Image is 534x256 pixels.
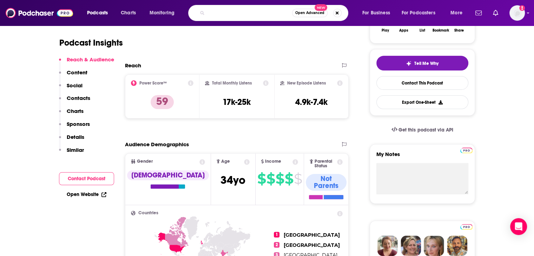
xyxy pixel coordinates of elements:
[87,8,108,18] span: Podcasts
[377,236,398,256] img: Sydney Profile
[306,174,347,191] div: Not Parents
[265,159,281,164] span: Income
[460,223,473,230] a: Pro website
[6,6,73,20] img: Podchaser - Follow, Share and Rate Podcasts
[59,95,90,108] button: Contacts
[195,5,355,21] div: Search podcasts, credits, & more...
[59,82,83,95] button: Social
[125,62,141,69] h2: Reach
[59,121,90,134] button: Sponsors
[398,127,453,133] span: Get this podcast via API
[59,147,84,160] button: Similar
[67,69,87,76] p: Content
[67,147,84,153] p: Similar
[315,4,327,11] span: New
[376,95,468,109] button: Export One-Sheet
[285,173,293,184] span: $
[212,81,252,86] h2: Total Monthly Listens
[460,147,473,153] a: Pro website
[67,121,90,127] p: Sponsors
[266,173,275,184] span: $
[315,159,336,168] span: Parental Status
[82,7,117,19] button: open menu
[376,56,468,70] button: tell me why sparkleTell Me Why
[295,11,324,15] span: Open Advanced
[510,218,527,235] div: Open Intercom Messenger
[432,28,449,33] div: Bookmark
[67,108,84,114] p: Charts
[460,148,473,153] img: Podchaser Pro
[151,95,174,109] p: 59
[138,211,158,215] span: Countries
[376,151,468,163] label: My Notes
[414,61,439,66] span: Tell Me Why
[274,242,279,248] span: 2
[59,38,123,48] h1: Podcast Insights
[116,7,140,19] a: Charts
[125,141,189,148] h2: Audience Demographics
[287,81,326,86] h2: New Episode Listens
[295,97,328,107] h3: 4.9k-7.4k
[67,56,114,63] p: Reach & Audience
[221,159,230,164] span: Age
[59,172,114,185] button: Contact Podcast
[406,61,411,66] img: tell me why sparkle
[447,236,467,256] img: Jon Profile
[284,242,340,248] span: [GEOGRAPHIC_DATA]
[509,5,525,21] button: Show profile menu
[401,236,421,256] img: Barbara Profile
[207,7,292,19] input: Search podcasts, credits, & more...
[292,9,328,17] button: Open AdvancedNew
[59,134,84,147] button: Details
[150,8,174,18] span: Monitoring
[473,7,484,19] a: Show notifications dropdown
[121,8,136,18] span: Charts
[145,7,184,19] button: open menu
[386,121,459,139] a: Get this podcast via API
[399,28,408,33] div: Apps
[519,5,525,11] svg: Add a profile image
[382,28,389,33] div: Play
[294,173,302,184] span: $
[450,8,462,18] span: More
[257,173,266,184] span: $
[67,82,83,89] p: Social
[127,170,209,180] div: [DEMOGRAPHIC_DATA]
[59,56,114,69] button: Reach & Audience
[274,232,279,237] span: 1
[59,108,84,121] button: Charts
[137,159,153,164] span: Gender
[446,7,471,19] button: open menu
[509,5,525,21] img: User Profile
[424,236,444,256] img: Jules Profile
[362,8,390,18] span: For Business
[402,8,435,18] span: For Podcasters
[67,95,90,101] p: Contacts
[67,191,106,197] a: Open Website
[276,173,284,184] span: $
[59,69,87,82] button: Content
[376,76,468,90] a: Contact This Podcast
[220,173,245,187] span: 34 yo
[397,7,446,19] button: open menu
[139,81,167,86] h2: Power Score™
[509,5,525,21] span: Logged in as nbaderrubenstein
[223,97,251,107] h3: 17k-25k
[357,7,399,19] button: open menu
[460,224,473,230] img: Podchaser Pro
[67,134,84,140] p: Details
[454,28,464,33] div: Share
[284,232,340,238] span: [GEOGRAPHIC_DATA]
[420,28,425,33] div: List
[490,7,501,19] a: Show notifications dropdown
